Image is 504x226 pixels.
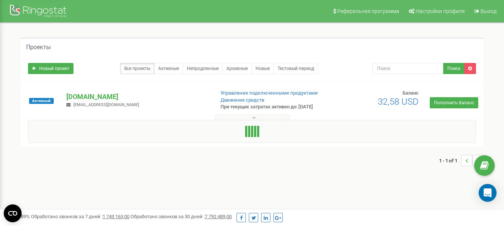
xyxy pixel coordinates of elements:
[251,63,274,74] a: Новые
[26,44,51,51] h5: Проекты
[337,8,399,14] span: Реферальная программа
[73,102,139,107] span: [EMAIL_ADDRESS][DOMAIN_NAME]
[416,8,465,14] span: Настройки профиля
[220,104,324,111] p: При текущих затратах активен до: [DATE]
[131,214,232,219] span: Обработано звонков за 30 дней :
[403,90,419,96] span: Баланс
[378,96,419,107] span: 32,58 USD
[220,97,264,103] a: Движение средств
[372,63,444,74] input: Поиск
[66,92,208,102] p: [DOMAIN_NAME]
[430,97,478,108] a: Пополнить баланс
[222,63,252,74] a: Архивные
[31,214,129,219] span: Обработано звонков за 7 дней :
[205,214,232,219] u: 7 792 489,00
[220,90,318,96] a: Управление подключенными продуктами
[479,184,497,202] div: Open Intercom Messenger
[480,8,497,14] span: Выход
[443,63,464,74] button: Поиск
[439,147,483,174] nav: ...
[103,214,129,219] u: 1 743 163,00
[183,63,223,74] a: Непродленные
[439,155,461,166] span: 1 - 1 of 1
[154,63,183,74] a: Активные
[273,63,318,74] a: Тестовый период
[120,63,154,74] a: Все проекты
[4,204,22,222] button: Open CMP widget
[29,98,54,104] span: Активный
[28,63,73,74] a: Новый проект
